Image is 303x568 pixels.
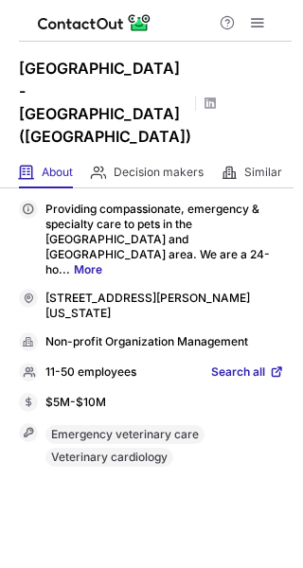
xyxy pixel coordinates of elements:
[38,11,151,34] img: ContactOut v5.3.10
[45,364,136,382] p: 11-50 employees
[74,262,102,276] a: More
[211,364,284,382] a: Search all
[45,202,284,277] p: Providing compassionate, emergency & specialty care to pets in the [GEOGRAPHIC_DATA] and [GEOGRAP...
[45,395,284,412] div: $5M-$10M
[45,291,284,321] div: [STREET_ADDRESS][PERSON_NAME][US_STATE]
[19,57,189,148] h1: [GEOGRAPHIC_DATA] - [GEOGRAPHIC_DATA] ([GEOGRAPHIC_DATA])
[45,448,173,467] div: Veterinary cardiology
[42,165,73,180] span: About
[211,364,265,382] span: Search all
[45,334,284,351] div: Non-profit Organization Management
[45,425,205,444] div: Emergency veterinary care
[244,165,282,180] span: Similar
[114,165,204,180] span: Decision makers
